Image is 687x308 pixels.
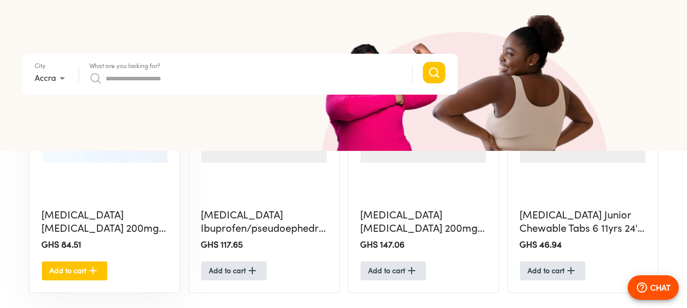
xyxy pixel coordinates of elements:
label: What are you looking for? [89,63,161,69]
h2: GHS 46.94 [520,239,646,251]
span: Add to cart [369,265,418,277]
button: Search [423,62,445,83]
a: Advil Ibuprofen 200mg Tablet X50[MEDICAL_DATA] [MEDICAL_DATA] 200mg Tablet X50GHS 147.06Add to cart [348,12,499,293]
span: Add to cart [50,265,99,277]
a: Advil Ibuprofen 200mg Caplet X24[MEDICAL_DATA] [MEDICAL_DATA] 200mg Caplet X24GHS 84.51Add to cart [29,12,180,293]
button: Add to cart [42,261,107,280]
a: Advil Junior Chewable Tabs 6 11yrs 24's Ibuprofen 100mg Tablet X24[MEDICAL_DATA] Junior Chewable ... [507,12,658,293]
a: Advil Ibuprofen/pseudoephedrine/ibuprofen/pseudoephedrine 200/30mg Tablet X20[MEDICAL_DATA] Ibupr... [188,12,340,293]
button: Add to cart [520,261,585,280]
div: Accra [35,70,68,86]
h5: [MEDICAL_DATA] [MEDICAL_DATA] 200mg Tablet X50 [361,208,486,235]
h5: [MEDICAL_DATA] Junior Chewable Tabs 6 11yrs 24's [MEDICAL_DATA] 100mg Tablet X24 [520,208,646,235]
h5: [MEDICAL_DATA] [MEDICAL_DATA] 200mg Caplet X24 [42,208,168,235]
h2: GHS 117.65 [201,239,327,251]
button: Add to cart [201,261,267,280]
h5: [MEDICAL_DATA] Ibuprofen/pseudoephedrine/ibuprofen/pseudoephedrine 200/30mg Tablet X20 [201,208,327,235]
span: Add to cart [209,265,258,277]
label: City [35,63,45,69]
h2: GHS 147.06 [361,239,486,251]
h2: GHS 84.51 [42,239,168,251]
button: Add to cart [361,261,426,280]
span: Add to cart [528,265,577,277]
p: CHAT [650,281,671,294]
button: CHAT [628,275,679,300]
